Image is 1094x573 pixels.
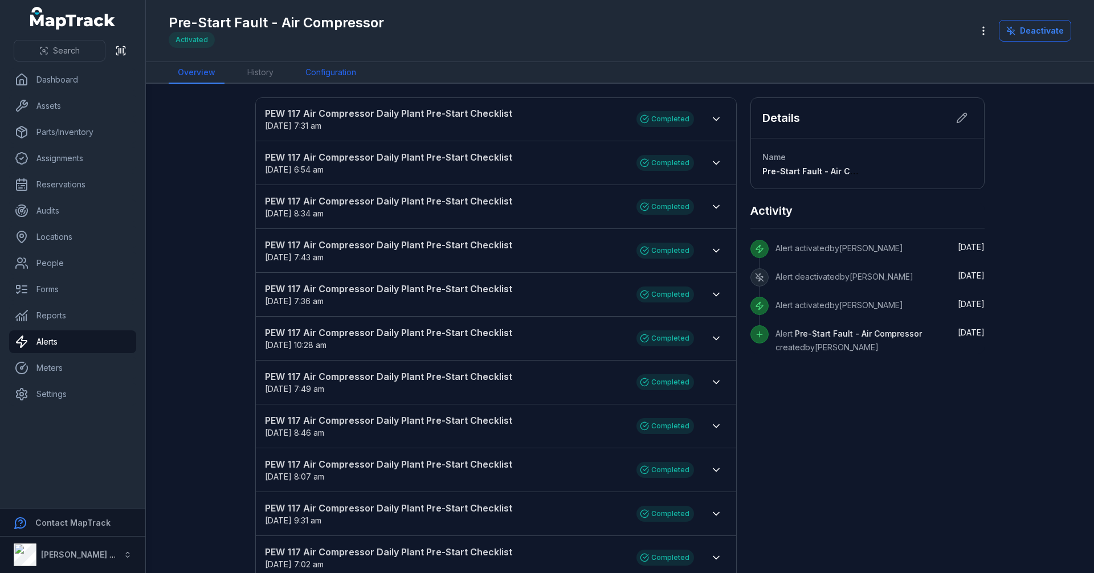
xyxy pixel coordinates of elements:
[265,165,324,174] span: [DATE] 6:54 am
[265,457,625,482] a: PEW 117 Air Compressor Daily Plant Pre-Start Checklist[DATE] 8:07 am
[9,95,136,117] a: Assets
[762,110,800,126] h2: Details
[265,472,324,481] span: [DATE] 8:07 am
[265,296,324,306] time: 10/7/2025, 7:36:14 AM
[9,121,136,144] a: Parts/Inventory
[265,121,321,130] span: [DATE] 7:31 am
[265,326,625,339] strong: PEW 117 Air Compressor Daily Plant Pre-Start Checklist
[265,252,324,262] span: [DATE] 7:43 am
[9,226,136,248] a: Locations
[265,515,321,525] time: 10/1/2025, 9:31:02 AM
[775,300,903,310] span: Alert activated by [PERSON_NAME]
[14,40,105,62] button: Search
[265,107,625,132] a: PEW 117 Air Compressor Daily Plant Pre-Start Checklist[DATE] 7:31 am
[9,68,136,91] a: Dashboard
[265,472,324,481] time: 10/2/2025, 8:07:21 AM
[265,208,324,218] time: 10/7/2025, 8:34:29 AM
[265,457,625,471] strong: PEW 117 Air Compressor Daily Plant Pre-Start Checklist
[30,7,116,30] a: MapTrack
[265,326,625,351] a: PEW 117 Air Compressor Daily Plant Pre-Start Checklist[DATE] 10:28 am
[636,462,694,478] div: Completed
[265,559,324,569] time: 10/1/2025, 7:02:47 AM
[265,296,324,306] span: [DATE] 7:36 am
[296,62,365,84] a: Configuration
[9,252,136,275] a: People
[265,545,625,570] a: PEW 117 Air Compressor Daily Plant Pre-Start Checklist[DATE] 7:02 am
[958,242,985,252] span: [DATE]
[775,329,922,352] span: Alert created by [PERSON_NAME]
[762,166,893,176] span: Pre-Start Fault - Air Compressor
[636,243,694,259] div: Completed
[636,550,694,566] div: Completed
[636,111,694,127] div: Completed
[636,155,694,171] div: Completed
[265,559,324,569] span: [DATE] 7:02 am
[265,208,324,218] span: [DATE] 8:34 am
[265,545,625,559] strong: PEW 117 Air Compressor Daily Plant Pre-Start Checklist
[636,199,694,215] div: Completed
[9,357,136,379] a: Meters
[35,518,111,527] strong: Contact MapTrack
[958,299,985,309] span: [DATE]
[265,252,324,262] time: 10/7/2025, 7:43:57 AM
[636,418,694,434] div: Completed
[265,515,321,525] span: [DATE] 9:31 am
[265,370,625,395] a: PEW 117 Air Compressor Daily Plant Pre-Start Checklist[DATE] 7:49 am
[238,62,283,84] a: History
[265,282,625,296] strong: PEW 117 Air Compressor Daily Plant Pre-Start Checklist
[775,243,903,253] span: Alert activated by [PERSON_NAME]
[265,107,625,120] strong: PEW 117 Air Compressor Daily Plant Pre-Start Checklist
[9,304,136,327] a: Reports
[265,340,326,350] time: 10/3/2025, 10:28:07 AM
[958,242,985,252] time: 10/7/2025, 1:43:24 PM
[169,14,384,32] h1: Pre-Start Fault - Air Compressor
[795,329,922,338] span: Pre-Start Fault - Air Compressor
[265,238,625,252] strong: PEW 117 Air Compressor Daily Plant Pre-Start Checklist
[958,299,985,309] time: 5/9/2025, 12:10:24 PM
[9,199,136,222] a: Audits
[265,194,625,219] a: PEW 117 Air Compressor Daily Plant Pre-Start Checklist[DATE] 8:34 am
[9,173,136,196] a: Reservations
[265,238,625,263] a: PEW 117 Air Compressor Daily Plant Pre-Start Checklist[DATE] 7:43 am
[265,165,324,174] time: 10/8/2025, 6:54:02 AM
[265,282,625,307] a: PEW 117 Air Compressor Daily Plant Pre-Start Checklist[DATE] 7:36 am
[9,278,136,301] a: Forms
[958,328,985,337] time: 5/9/2025, 12:02:28 PM
[958,271,985,280] span: [DATE]
[999,20,1071,42] button: Deactivate
[53,45,80,56] span: Search
[9,147,136,170] a: Assignments
[265,414,625,427] strong: PEW 117 Air Compressor Daily Plant Pre-Start Checklist
[636,286,694,302] div: Completed
[169,62,224,84] a: Overview
[265,428,324,437] time: 10/2/2025, 8:46:37 AM
[9,330,136,353] a: Alerts
[265,428,324,437] span: [DATE] 8:46 am
[41,550,134,559] strong: [PERSON_NAME] Group
[265,150,625,164] strong: PEW 117 Air Compressor Daily Plant Pre-Start Checklist
[265,121,321,130] time: 10/8/2025, 7:31:11 AM
[958,271,985,280] time: 10/7/2025, 1:43:07 PM
[636,374,694,390] div: Completed
[750,203,793,219] h2: Activity
[265,384,324,394] span: [DATE] 7:49 am
[762,152,786,162] span: Name
[265,501,625,526] a: PEW 117 Air Compressor Daily Plant Pre-Start Checklist[DATE] 9:31 am
[265,194,625,208] strong: PEW 117 Air Compressor Daily Plant Pre-Start Checklist
[265,150,625,175] a: PEW 117 Air Compressor Daily Plant Pre-Start Checklist[DATE] 6:54 am
[9,383,136,406] a: Settings
[775,272,913,281] span: Alert deactivated by [PERSON_NAME]
[265,414,625,439] a: PEW 117 Air Compressor Daily Plant Pre-Start Checklist[DATE] 8:46 am
[636,330,694,346] div: Completed
[169,32,215,48] div: Activated
[636,506,694,522] div: Completed
[265,370,625,383] strong: PEW 117 Air Compressor Daily Plant Pre-Start Checklist
[265,384,324,394] time: 10/3/2025, 7:49:12 AM
[958,328,985,337] span: [DATE]
[265,501,625,515] strong: PEW 117 Air Compressor Daily Plant Pre-Start Checklist
[265,340,326,350] span: [DATE] 10:28 am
